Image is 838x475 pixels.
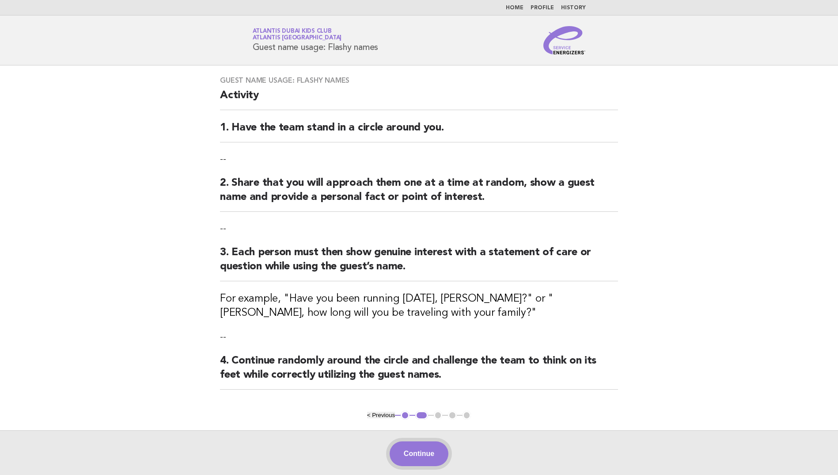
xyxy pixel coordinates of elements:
[220,354,618,390] h2: 4. Continue randomly around the circle and challenge the team to think on its feet while correctl...
[220,176,618,212] h2: 2. Share that you will approach them one at a time at random, show a guest name and provide a per...
[253,29,379,52] h1: Guest name usage: Flashy names
[220,76,618,85] h3: Guest name usage: Flashy names
[561,5,586,11] a: History
[220,331,618,343] p: --
[220,121,618,142] h2: 1. Have the team stand in a circle around you.
[543,26,586,54] img: Service Energizers
[220,88,618,110] h2: Activity
[220,222,618,235] p: --
[220,292,618,320] h3: For example, "Have you been running [DATE], [PERSON_NAME]?" or "[PERSON_NAME], how long will you ...
[390,441,448,466] button: Continue
[415,411,428,420] button: 2
[531,5,554,11] a: Profile
[220,245,618,281] h2: 3. Each person must then show genuine interest with a statement of care or question while using t...
[506,5,523,11] a: Home
[401,411,410,420] button: 1
[220,153,618,165] p: --
[367,412,395,418] button: < Previous
[253,28,342,41] a: Atlantis Dubai Kids ClubAtlantis [GEOGRAPHIC_DATA]
[253,35,342,41] span: Atlantis [GEOGRAPHIC_DATA]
